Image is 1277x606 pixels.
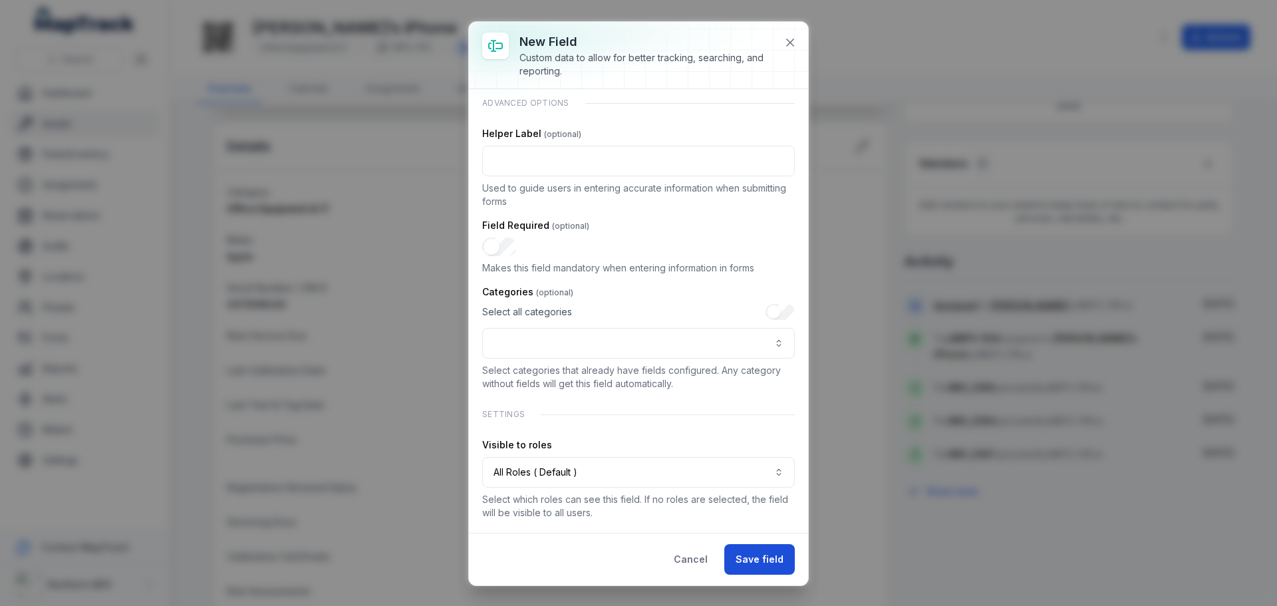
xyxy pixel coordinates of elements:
p: Makes this field mandatory when entering information in forms [482,261,795,275]
button: All Roles ( Default ) [482,457,795,488]
p: Select which roles can see this field. If no roles are selected, the field will be visible to all... [482,493,795,520]
label: Categories [482,285,573,299]
button: Save field [724,544,795,575]
div: :r12i:-form-item-label [482,304,795,359]
label: Field Required [482,219,589,232]
p: Select categories that already have fields configured. Any category without fields will get this ... [482,364,795,390]
p: Used to guide users in entering accurate information when submitting forms [482,182,795,208]
h3: New field [519,33,774,51]
div: Custom data to allow for better tracking, searching, and reporting. [519,51,774,78]
input: :r12h:-form-item-label [482,237,517,256]
input: :r12g:-form-item-label [482,146,795,176]
div: Advanced Options [482,90,795,116]
div: Settings [482,401,795,428]
button: Cancel [662,544,719,575]
span: Select all categories [482,305,572,319]
label: Visible to roles [482,438,552,452]
label: Helper Label [482,127,581,140]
